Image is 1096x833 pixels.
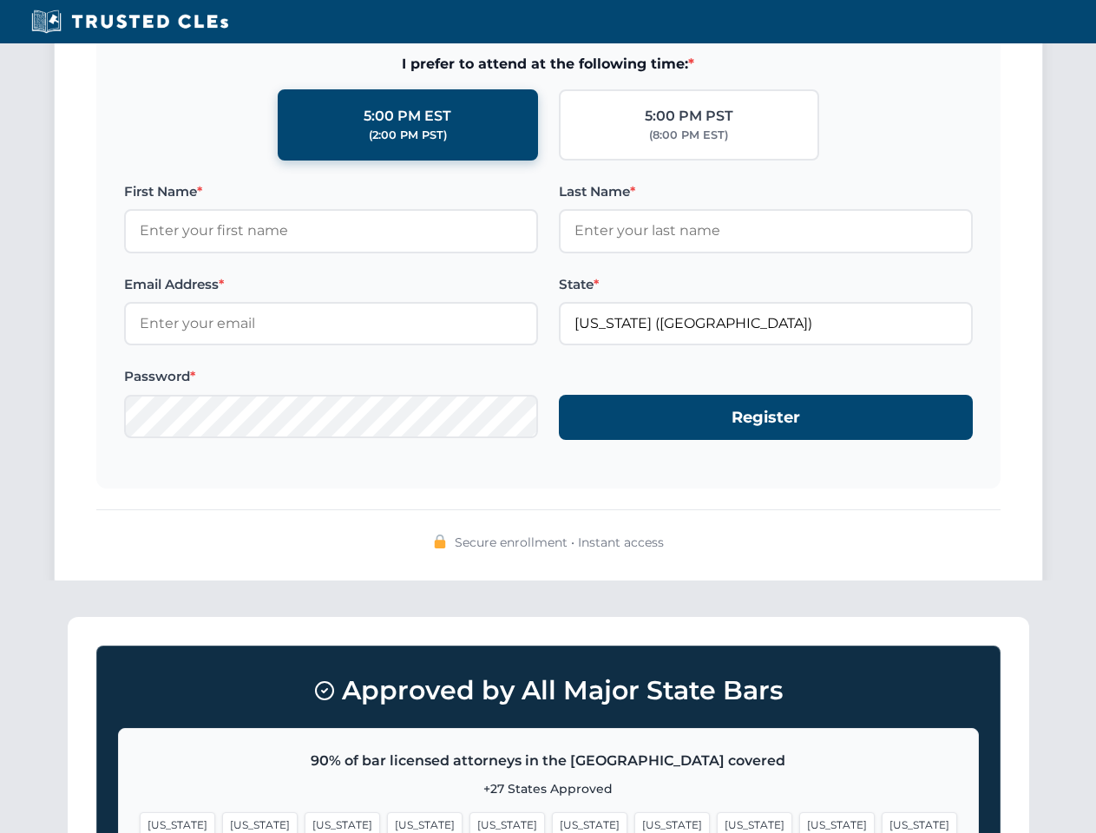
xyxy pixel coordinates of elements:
[559,181,973,202] label: Last Name
[369,127,447,144] div: (2:00 PM PST)
[559,209,973,253] input: Enter your last name
[124,209,538,253] input: Enter your first name
[455,533,664,552] span: Secure enrollment • Instant access
[124,302,538,345] input: Enter your email
[559,302,973,345] input: Washington (WA)
[124,366,538,387] label: Password
[364,105,451,128] div: 5:00 PM EST
[118,667,979,714] h3: Approved by All Major State Bars
[645,105,733,128] div: 5:00 PM PST
[124,181,538,202] label: First Name
[140,750,957,772] p: 90% of bar licensed attorneys in the [GEOGRAPHIC_DATA] covered
[140,779,957,798] p: +27 States Approved
[649,127,728,144] div: (8:00 PM EST)
[433,535,447,548] img: 🔒
[26,9,233,35] img: Trusted CLEs
[559,274,973,295] label: State
[124,53,973,75] span: I prefer to attend at the following time:
[124,274,538,295] label: Email Address
[559,395,973,441] button: Register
